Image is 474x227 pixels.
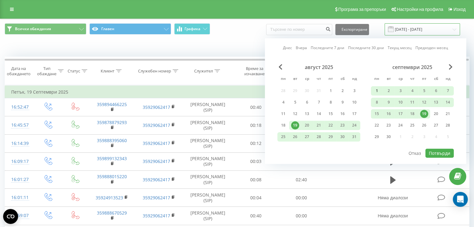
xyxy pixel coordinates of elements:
abbr: неделя [443,75,452,84]
div: пет 8 авг 2025 [325,98,337,107]
a: 35929062417 [143,122,170,128]
div: 6 [303,98,311,106]
a: 35929062417 [143,158,170,164]
div: сря 10 сеп 2025 [395,98,406,107]
div: нед 10 авг 2025 [348,98,360,107]
button: Open CMP widget [3,209,18,224]
div: 16:01:27 [11,174,28,186]
div: съб 30 авг 2025 [337,132,348,141]
td: 02:40 [279,171,324,189]
div: 26 [420,121,428,129]
div: съб 13 сеп 2025 [430,98,442,107]
div: нед 31 авг 2025 [348,132,360,141]
div: нед 21 сеп 2025 [442,109,454,118]
td: [PERSON_NAME] (SIP) [183,134,233,152]
div: съб 16 авг 2025 [337,109,348,118]
a: 359888670529 [97,210,127,216]
div: чет 28 авг 2025 [313,132,325,141]
div: 13 [432,98,440,106]
div: 20 [432,110,440,118]
div: 25 [408,121,416,129]
span: Previous Month [279,64,282,70]
abbr: четвъртък [314,75,323,84]
div: 24 [350,121,358,129]
button: Графика [174,23,210,35]
td: [PERSON_NAME] (SIP) [183,98,233,116]
div: съб 27 сеп 2025 [430,121,442,130]
div: 31 [350,133,358,141]
div: 10 [396,98,405,106]
div: сря 3 сеп 2025 [395,86,406,95]
div: 16:45:57 [11,119,28,131]
div: Domain Overview [25,37,56,41]
div: 30 [385,133,393,141]
div: 2 [385,87,393,95]
div: 19 [291,121,299,129]
div: 23 [385,121,393,129]
div: 16:01:11 [11,192,28,204]
div: Статус [68,68,80,74]
abbr: сряда [302,75,312,84]
div: 7 [315,98,323,106]
a: 35924913523 [96,195,123,201]
div: пет 12 сеп 2025 [418,98,430,107]
td: 00:12 [233,134,279,152]
div: вто 23 сеп 2025 [383,121,395,130]
div: сря 27 авг 2025 [301,132,313,141]
div: 28 [315,133,323,141]
div: сря 13 авг 2025 [301,109,313,118]
div: 2 [338,87,347,95]
div: 5 [291,98,299,106]
div: пет 1 авг 2025 [325,86,337,95]
div: 16:14:39 [11,137,28,150]
div: 9 [385,98,393,106]
div: чет 14 авг 2025 [313,109,325,118]
div: пет 29 авг 2025 [325,132,337,141]
div: 26 [291,133,299,141]
div: вто 5 авг 2025 [289,98,301,107]
div: 14 [315,110,323,118]
div: нед 24 авг 2025 [348,121,360,130]
div: 15:59:07 [11,210,28,222]
div: 22 [327,121,335,129]
div: вто 2 сеп 2025 [383,86,395,95]
div: 17 [396,110,405,118]
div: пон 8 сеп 2025 [371,98,383,107]
div: 3 [396,87,405,95]
div: пон 18 авг 2025 [277,121,289,130]
div: 4 [408,87,416,95]
div: пон 1 сеп 2025 [371,86,383,95]
div: Време за изчакване [239,66,270,76]
td: 00:40 [233,98,279,116]
td: 00:00 [279,207,324,225]
button: Експортиране [335,24,369,35]
div: Тип обаждане [37,66,56,76]
td: 00:18 [233,116,279,134]
div: Служебен номер [138,68,171,74]
td: [PERSON_NAME] (SIP) [183,171,233,189]
img: tab_keywords_by_traffic_grey.svg [63,36,68,41]
div: вто 19 авг 2025 [289,121,301,130]
button: Потвърди [425,149,454,158]
div: септември 2025 [371,64,454,70]
div: 14 [444,98,452,106]
div: сря 24 сеп 2025 [395,121,406,130]
a: 359888015220 [97,174,127,179]
div: нед 28 сеп 2025 [442,121,454,130]
td: [PERSON_NAME] (SIP) [183,207,233,225]
div: 5 [420,87,428,95]
abbr: понеделник [372,75,381,84]
a: 359878879293 [97,119,127,125]
a: Вчера [296,45,307,51]
a: 35929062417 [143,177,170,183]
div: нед 3 авг 2025 [348,86,360,95]
abbr: събота [338,75,347,84]
div: 17 [350,110,358,118]
a: 35929062417 [143,213,170,219]
span: Програма за препоръки [338,7,386,12]
div: 15 [327,110,335,118]
div: Служител [194,68,213,74]
div: 11 [408,98,416,106]
div: чет 18 сеп 2025 [406,109,418,118]
div: 29 [373,133,381,141]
